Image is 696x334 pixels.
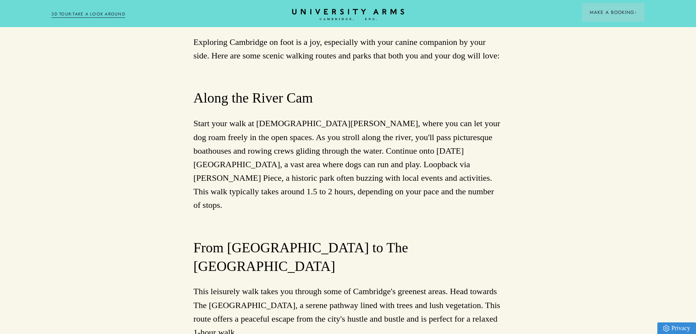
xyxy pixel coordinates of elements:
[292,9,404,21] a: Home
[663,325,669,332] img: Privacy
[51,11,125,18] a: 3D TOUR:TAKE A LOOK AROUND
[194,89,503,108] h3: Along the River Cam
[590,9,637,16] span: Make a Booking
[582,3,645,22] button: Make a BookingArrow icon
[194,116,503,212] p: Start your walk at [DEMOGRAPHIC_DATA][PERSON_NAME], where you can let your dog roam freely in the...
[634,11,637,14] img: Arrow icon
[194,35,503,62] p: Exploring Cambridge on foot is a joy, especially with your canine companion by your side. Here ar...
[194,239,503,276] h3: From [GEOGRAPHIC_DATA] to The [GEOGRAPHIC_DATA]
[657,322,696,334] a: Privacy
